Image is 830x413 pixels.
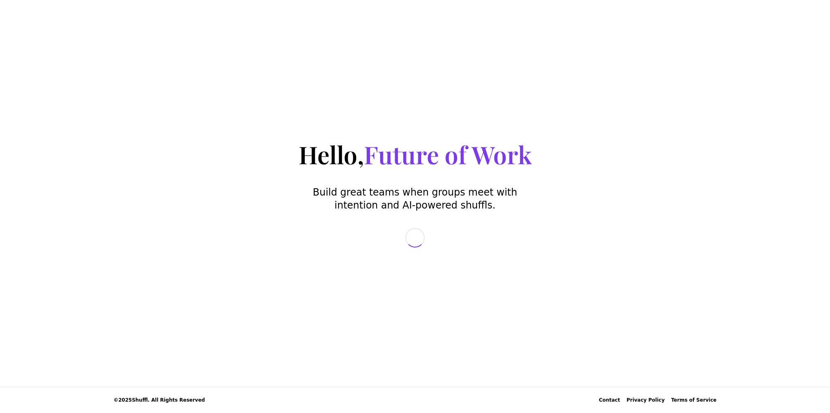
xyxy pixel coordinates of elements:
span: Future of Work [364,138,532,170]
a: Terms of Service [671,397,717,403]
a: Privacy Policy [627,397,665,403]
p: Build great teams when groups meet with intention and AI-powered shuffls. [311,186,519,212]
span: © 2025 Shuffl. All Rights Reserved [113,397,205,403]
h1: Hello, [299,139,532,170]
div: Contact [599,397,620,403]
